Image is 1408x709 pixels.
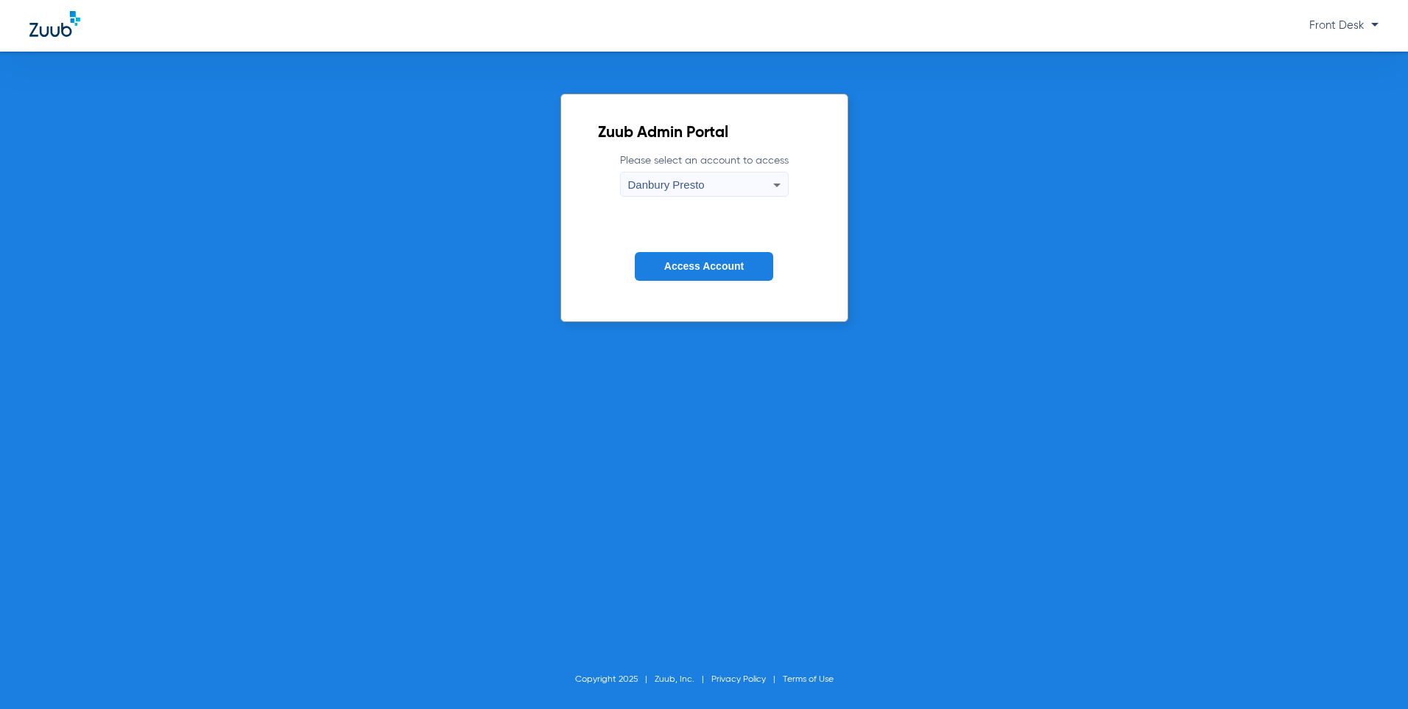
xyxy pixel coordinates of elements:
[1309,20,1379,31] span: Front Desk
[664,260,744,272] span: Access Account
[620,153,789,197] label: Please select an account to access
[655,672,711,687] li: Zuub, Inc.
[635,252,773,281] button: Access Account
[29,11,80,37] img: Zuub Logo
[628,178,705,191] span: Danbury Presto
[1334,638,1408,709] iframe: Chat Widget
[783,675,834,684] a: Terms of Use
[711,675,766,684] a: Privacy Policy
[598,126,811,141] h2: Zuub Admin Portal
[575,672,655,687] li: Copyright 2025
